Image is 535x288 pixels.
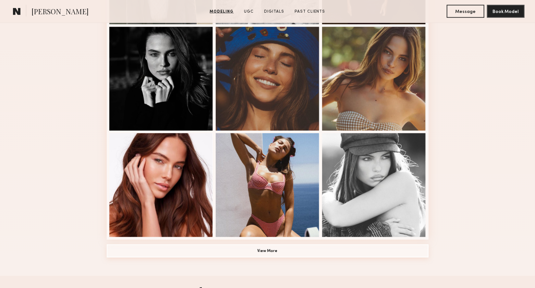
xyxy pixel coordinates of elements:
a: Book Model [487,8,525,14]
a: UGC [242,9,257,15]
button: View More [107,245,429,258]
a: Past Clients [292,9,328,15]
a: Digitals [262,9,287,15]
button: Book Model [487,5,525,18]
span: [PERSON_NAME] [31,6,89,18]
button: Message [447,5,484,18]
a: Modeling [207,9,237,15]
